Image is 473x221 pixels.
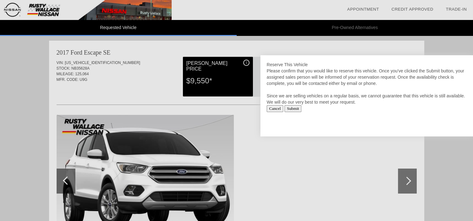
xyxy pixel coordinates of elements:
[267,61,467,68] div: Reserve This Vehicle
[391,7,433,12] a: Credit Approved
[267,68,467,105] div: Please confirm that you would like to reserve this vehicle. Once you've clicked the Submit button...
[284,105,302,112] input: Submit
[267,105,283,112] input: Cancel
[347,7,379,12] a: Appointment
[446,7,467,12] a: Trade-In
